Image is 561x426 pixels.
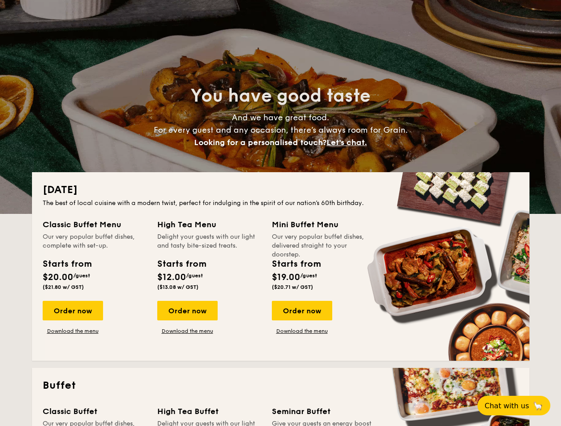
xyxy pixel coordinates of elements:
[43,284,84,290] span: ($21.80 w/ GST)
[43,301,103,320] div: Order now
[485,402,529,410] span: Chat with us
[191,85,370,106] span: You have good taste
[477,396,550,415] button: Chat with us🦙
[272,272,300,283] span: $19.00
[73,272,90,279] span: /guest
[157,405,261,418] div: High Tea Buffet
[43,183,519,197] h2: [DATE]
[43,405,147,418] div: Classic Buffet
[194,138,326,147] span: Looking for a personalised touch?
[272,218,376,231] div: Mini Buffet Menu
[533,401,543,411] span: 🦙
[43,218,147,231] div: Classic Buffet Menu
[272,233,376,250] div: Our very popular buffet dishes, delivered straight to your doorstep.
[43,257,91,271] div: Starts from
[157,257,206,271] div: Starts from
[186,272,203,279] span: /guest
[272,405,376,418] div: Seminar Buffet
[43,272,73,283] span: $20.00
[157,284,199,290] span: ($13.08 w/ GST)
[272,284,313,290] span: ($20.71 w/ GST)
[43,199,519,208] div: The best of local cuisine with a modern twist, perfect for indulging in the spirit of our nation’...
[157,218,261,231] div: High Tea Menu
[154,113,408,147] span: And we have great food. For every guest and any occasion, there’s always room for Grain.
[43,233,147,250] div: Our very popular buffet dishes, complete with set-up.
[157,233,261,250] div: Delight your guests with our light and tasty bite-sized treats.
[157,301,218,320] div: Order now
[300,272,317,279] span: /guest
[272,327,332,335] a: Download the menu
[43,327,103,335] a: Download the menu
[272,257,320,271] div: Starts from
[43,379,519,393] h2: Buffet
[157,327,218,335] a: Download the menu
[326,138,367,147] span: Let's chat.
[157,272,186,283] span: $12.00
[272,301,332,320] div: Order now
